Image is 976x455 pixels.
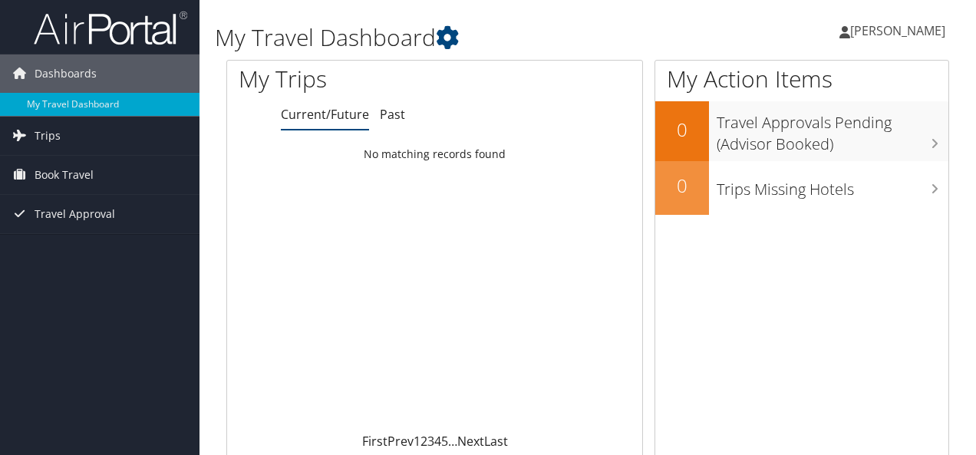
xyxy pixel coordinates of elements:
a: First [362,433,387,450]
h3: Travel Approvals Pending (Advisor Booked) [717,104,948,155]
a: Last [484,433,508,450]
a: 2 [420,433,427,450]
a: [PERSON_NAME] [839,8,961,54]
span: Dashboards [35,54,97,93]
a: 4 [434,433,441,450]
h3: Trips Missing Hotels [717,171,948,200]
span: … [448,433,457,450]
h1: My Travel Dashboard [215,21,712,54]
span: Book Travel [35,156,94,194]
h2: 0 [655,173,709,199]
a: Current/Future [281,106,369,123]
h2: 0 [655,117,709,143]
span: Travel Approval [35,195,115,233]
a: 0Travel Approvals Pending (Advisor Booked) [655,101,948,160]
a: Prev [387,433,414,450]
a: Past [380,106,405,123]
span: Trips [35,117,61,155]
img: airportal-logo.png [34,10,187,46]
span: [PERSON_NAME] [850,22,945,39]
a: 3 [427,433,434,450]
a: 1 [414,433,420,450]
h1: My Action Items [655,63,948,95]
a: Next [457,433,484,450]
td: No matching records found [227,140,642,168]
a: 0Trips Missing Hotels [655,161,948,215]
h1: My Trips [239,63,458,95]
a: 5 [441,433,448,450]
